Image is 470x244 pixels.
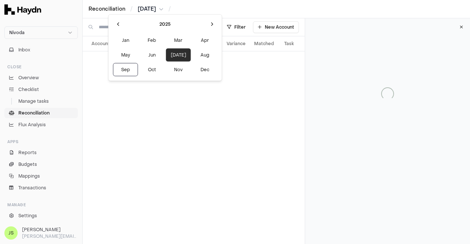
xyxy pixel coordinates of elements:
[192,34,217,47] button: Apr
[166,63,191,76] button: Nov
[140,34,164,47] button: Feb
[166,48,191,62] button: [DATE]
[140,48,164,62] button: Jun
[113,48,138,62] button: May
[166,34,191,47] button: Mar
[159,21,171,28] span: 2025
[140,63,164,76] button: Oct
[192,63,217,76] button: Dec
[113,34,138,47] button: Jan
[113,63,138,76] button: Sep
[192,48,217,62] button: Aug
